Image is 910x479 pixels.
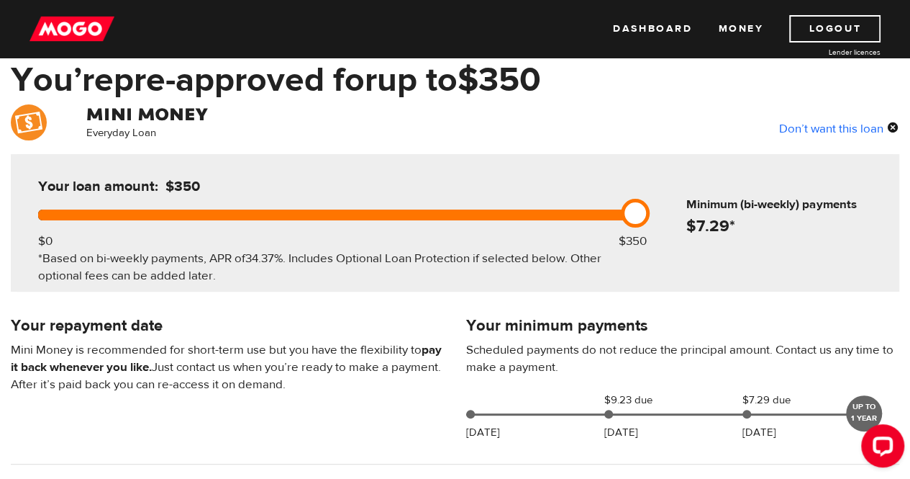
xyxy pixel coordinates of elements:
[466,315,900,336] h4: Your minimum payments
[11,342,442,375] b: pay it back whenever you like.
[742,424,776,442] p: [DATE]
[458,58,541,102] span: $350
[773,47,881,58] a: Lender licences
[466,424,500,442] p: [DATE]
[604,392,676,409] span: $9.23 due
[165,177,200,195] span: $350
[11,61,899,99] h1: You’re pre-approved for up to
[686,196,893,213] h6: Minimum (bi-weekly) payments
[29,15,114,42] img: mogo_logo-11ee424be714fa7cbb0f0f49df9e16ec.png
[742,392,814,409] span: $7.29 due
[789,15,881,42] a: Logout
[718,15,763,42] a: Money
[38,233,53,250] div: $0
[696,215,729,236] span: 7.29
[38,178,328,195] h5: Your loan amount:
[38,250,629,285] div: *Based on bi-weekly payments, APR of . Includes Optional Loan Protection if selected below. Other...
[846,395,882,431] div: UP TO 1 YEAR
[604,424,638,442] p: [DATE]
[779,119,899,138] div: Don’t want this loan
[850,418,910,479] iframe: LiveChat chat widget
[686,216,893,236] h4: $
[11,341,445,393] p: Mini Money is recommended for short-term use but you have the flexibility to Just contact us when...
[11,315,445,336] h4: Your repayment date
[466,341,900,376] p: Scheduled payments do not reduce the principal amount. Contact us any time to make a payment.
[619,233,647,250] div: $350
[245,251,283,267] span: 34.37%
[613,15,692,42] a: Dashboard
